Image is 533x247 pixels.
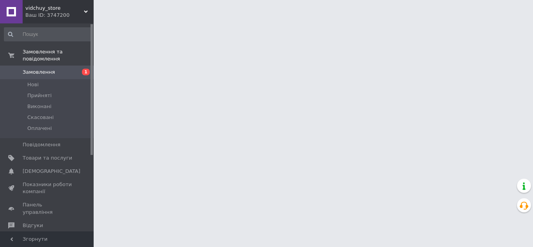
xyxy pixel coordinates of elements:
[23,141,60,148] span: Повідомлення
[25,12,94,19] div: Ваш ID: 3747200
[27,125,52,132] span: Оплачені
[23,181,72,195] span: Показники роботи компанії
[23,155,72,162] span: Товари та послуги
[4,27,92,41] input: Пошук
[25,5,84,12] span: vidchuy_store
[27,92,52,99] span: Прийняті
[27,81,39,88] span: Нові
[27,103,52,110] span: Виконані
[23,222,43,229] span: Відгуки
[82,69,90,75] span: 1
[27,114,54,121] span: Скасовані
[23,168,80,175] span: [DEMOGRAPHIC_DATA]
[23,69,55,76] span: Замовлення
[23,201,72,215] span: Панель управління
[23,48,94,62] span: Замовлення та повідомлення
